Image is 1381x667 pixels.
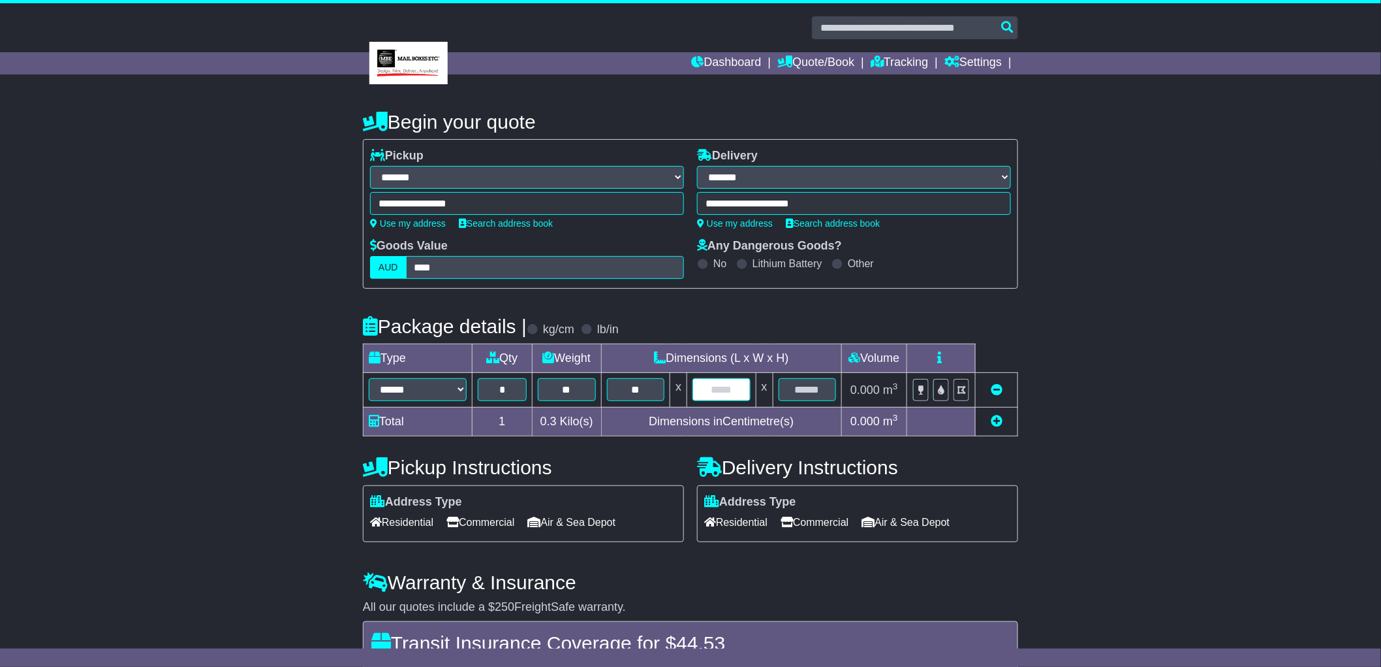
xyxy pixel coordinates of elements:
[871,52,928,74] a: Tracking
[781,512,848,532] span: Commercial
[363,316,527,337] h4: Package details |
[473,344,533,373] td: Qty
[756,373,773,407] td: x
[777,52,854,74] a: Quote/Book
[473,407,533,436] td: 1
[528,512,616,532] span: Air & Sea Depot
[753,257,822,270] label: Lithium Battery
[944,52,1002,74] a: Settings
[370,149,424,163] label: Pickup
[364,344,473,373] td: Type
[883,415,898,428] span: m
[697,218,773,229] a: Use my address
[704,512,768,532] span: Residential
[601,344,841,373] td: Dimensions (L x W x H)
[883,383,898,397] span: m
[697,149,758,163] label: Delivery
[692,52,762,74] a: Dashboard
[850,383,880,397] span: 0.000
[713,257,726,270] label: No
[850,415,880,428] span: 0.000
[532,407,601,436] td: Kilo(s)
[371,632,1010,654] h4: Transit Insurance Coverage for $
[991,415,1002,428] a: Add new item
[540,415,557,428] span: 0.3
[893,413,898,423] sup: 3
[369,42,448,84] img: MBE West End
[893,382,898,391] sup: 3
[991,383,1002,397] a: Remove this item
[841,344,907,373] td: Volume
[786,218,880,229] a: Search address book
[370,495,462,510] label: Address Type
[543,323,574,337] label: kg/cm
[363,111,1018,133] h4: Begin your quote
[848,257,874,270] label: Other
[363,600,1018,615] div: All our quotes include a $ FreightSafe warranty.
[704,495,796,510] label: Address Type
[370,239,448,253] label: Goods Value
[459,218,553,229] a: Search address book
[597,323,619,337] label: lb/in
[601,407,841,436] td: Dimensions in Centimetre(s)
[862,512,950,532] span: Air & Sea Depot
[364,407,473,436] td: Total
[363,457,684,478] h4: Pickup Instructions
[697,239,842,253] label: Any Dangerous Goods?
[370,218,446,229] a: Use my address
[446,512,514,532] span: Commercial
[532,344,601,373] td: Weight
[670,373,687,407] td: x
[363,572,1018,593] h4: Warranty & Insurance
[697,457,1018,478] h4: Delivery Instructions
[676,632,725,654] span: 44.53
[370,512,433,532] span: Residential
[495,600,514,613] span: 250
[370,256,407,279] label: AUD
